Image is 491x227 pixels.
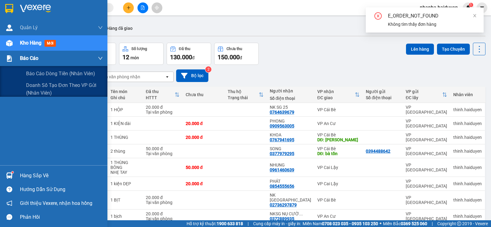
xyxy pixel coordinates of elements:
div: 20.000 đ [186,135,222,140]
span: close-circle [374,12,382,21]
span: Doanh số tạo đơn theo VP gửi (nhân viên) [26,81,103,97]
div: 0854555656 [270,184,294,189]
div: ĐC giao [317,95,355,100]
div: Đã thu [179,47,190,51]
span: Giới thiệu Vexere, nhận hoa hồng [20,199,92,207]
div: NK SG 25 [270,105,311,110]
strong: 0369 525 060 [401,221,427,226]
div: 50.000 đ [146,146,180,151]
span: đ [240,55,242,60]
div: 0767941695 [270,137,294,142]
div: VP nhận [317,89,355,94]
div: Nhân viên [453,92,482,97]
span: 12 [122,53,129,61]
div: Chưa thu [186,92,222,97]
div: thinh.haiduyen [453,214,482,219]
button: plus [123,2,134,13]
div: VP [GEOGRAPHIC_DATA] [406,162,447,172]
div: 1 kiện DẸP [110,181,140,186]
span: question-circle [6,186,12,192]
span: ... [299,211,303,216]
div: thinh.haiduyen [453,121,482,126]
span: close [473,14,477,18]
div: Tại văn phòng [146,110,180,115]
div: NHUNG [270,162,311,167]
div: 0909563005 [270,123,294,128]
div: 0372889935 [270,216,294,221]
svg: open [165,74,170,79]
div: thinh.haiduyen [453,107,482,112]
span: 1 [470,3,472,7]
span: notification [6,200,12,206]
div: 2 thùng [110,149,140,154]
div: VP [GEOGRAPHIC_DATA] [406,211,447,221]
img: logo-vxr [5,4,13,13]
div: VP gửi [406,89,442,94]
div: 1 KIỆN dài [110,121,140,126]
span: 150.000 [218,53,240,61]
span: caret-down [479,5,485,10]
div: Ghi chú [110,95,140,100]
span: down [98,56,103,61]
img: icon-new-feature [466,5,471,10]
div: Phản hồi [20,213,103,222]
span: aim [155,6,159,10]
img: warehouse-icon [6,25,13,31]
span: plus [126,6,131,10]
div: 1 HỘP [110,107,140,112]
strong: 1900 633 818 [217,221,243,226]
span: Báo cáo dòng tiền (nhân viên) [26,70,95,77]
sup: 1 [469,3,473,7]
button: file-add [137,2,148,13]
div: Chọn văn phòng nhận [98,74,140,80]
div: Số điện thoại [270,96,311,101]
div: Thu hộ [228,89,259,94]
div: VP [GEOGRAPHIC_DATA] [406,195,447,205]
span: message [6,214,12,220]
div: NKSG NỤ CƯỜI MỚI CN [270,211,311,216]
div: thinh.haiduyen [453,165,482,170]
button: Đã thu130.000đ [167,43,211,65]
div: HTTT [146,95,175,100]
div: 1 bịch [110,214,140,219]
span: Miền Bắc [383,220,427,227]
button: Lên hàng [406,44,434,55]
div: Tại văn phòng [146,151,180,156]
button: Bộ lọc [176,69,208,82]
sup: 2 [205,66,211,72]
div: Hướng dẫn sử dụng [20,185,103,194]
span: Kho hàng [20,40,41,46]
div: 1 BỊT [110,198,140,202]
span: file-add [141,6,145,10]
button: Hàng đã giao [102,21,137,36]
th: Toggle SortBy [225,87,267,103]
th: Toggle SortBy [314,87,363,103]
span: ⚪️ [380,222,381,225]
div: VP [GEOGRAPHIC_DATA] [406,179,447,189]
div: Chưa thu [226,47,242,51]
img: warehouse-icon [6,40,13,46]
div: DĐ: QUÁN SHIN [317,137,360,142]
button: Tạo Chuyến [437,44,470,55]
strong: 0708 023 035 - 0935 103 250 [322,221,378,226]
span: Báo cáo [20,54,38,62]
div: Trạng thái [228,95,259,100]
img: warehouse-icon [6,172,13,179]
div: KHOA [270,132,311,137]
button: aim [152,2,162,13]
div: 1 THÙNG [110,135,140,140]
span: Hỗ trợ kỹ thuật: [187,220,243,227]
div: PHONG [270,119,311,123]
div: Đã thu [146,89,175,94]
div: VP Cai Lậy [317,165,360,170]
button: Chưa thu150.000đ [214,43,259,65]
div: Hàng sắp về [20,171,103,180]
span: down [98,25,103,30]
div: Số điện thoại [366,95,400,100]
sup: 1 [12,171,14,173]
div: NHẸ TAY [110,170,140,175]
span: đ [192,55,195,60]
div: 20.000 đ [146,211,180,216]
div: VP [GEOGRAPHIC_DATA] [406,132,447,142]
div: Người gửi [366,89,400,94]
